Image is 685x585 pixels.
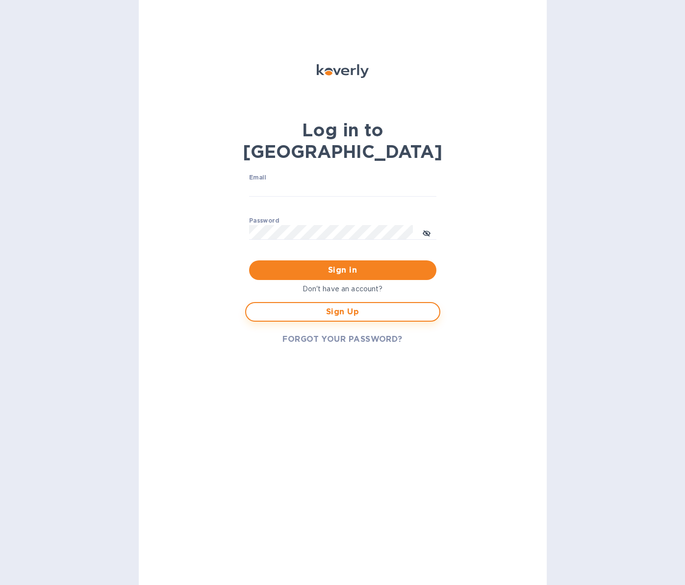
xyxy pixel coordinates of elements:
[243,119,442,162] b: Log in to [GEOGRAPHIC_DATA]
[249,218,279,224] label: Password
[257,264,429,276] span: Sign in
[417,223,436,242] button: toggle password visibility
[317,64,369,78] img: Koverly
[254,306,431,318] span: Sign Up
[249,260,436,280] button: Sign in
[245,284,440,294] p: Don't have an account?
[282,333,403,345] span: FORGOT YOUR PASSWORD?
[275,330,410,349] button: FORGOT YOUR PASSWORD?
[245,302,440,322] button: Sign Up
[249,175,266,181] label: Email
